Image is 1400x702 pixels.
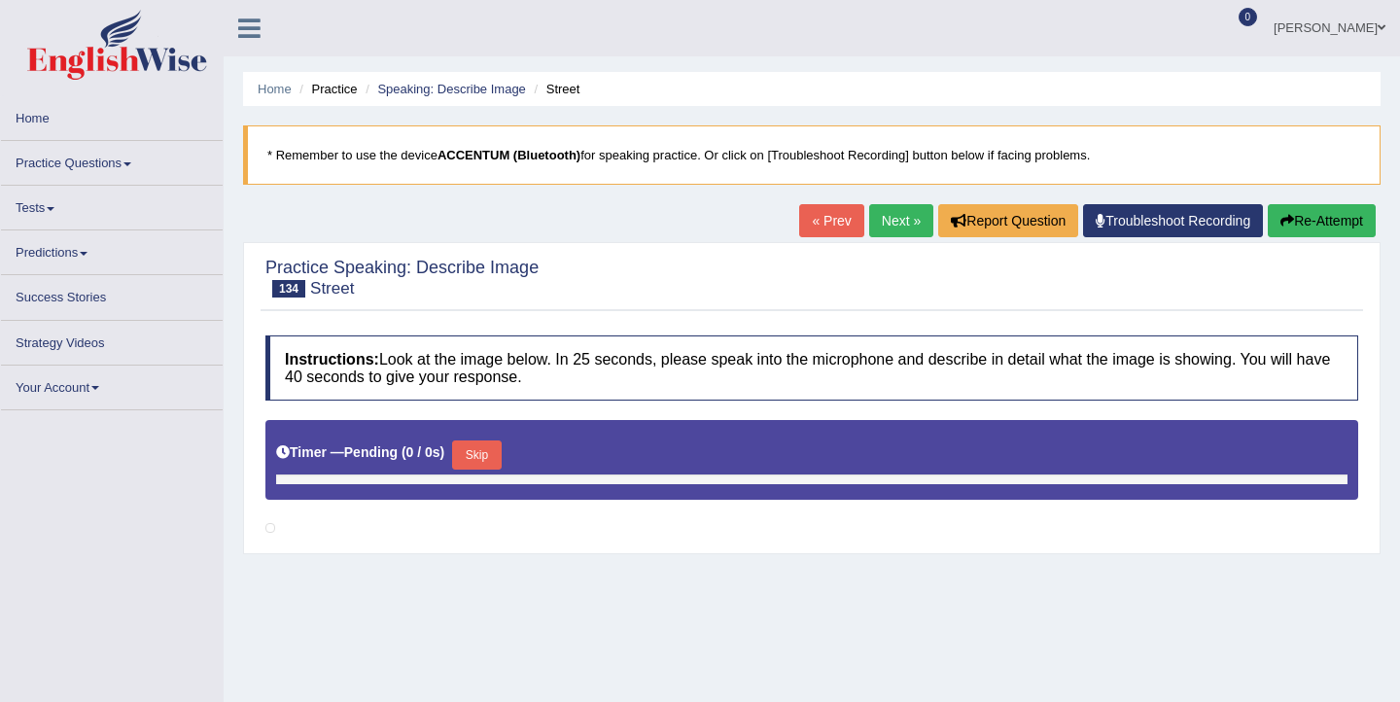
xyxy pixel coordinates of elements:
[437,148,580,162] b: ACCENTUM (Bluetooth)
[295,80,357,98] li: Practice
[799,204,863,237] a: « Prev
[1,186,223,224] a: Tests
[938,204,1078,237] button: Report Question
[1,141,223,179] a: Practice Questions
[272,280,305,298] span: 134
[1239,8,1258,26] span: 0
[402,444,406,460] b: (
[440,444,445,460] b: )
[406,444,440,460] b: 0 / 0s
[1083,204,1263,237] a: Troubleshoot Recording
[265,259,539,298] h2: Practice Speaking: Describe Image
[258,82,292,96] a: Home
[377,82,525,96] a: Speaking: Describe Image
[310,279,354,298] small: Street
[1,275,223,313] a: Success Stories
[1,321,223,359] a: Strategy Videos
[1,96,223,134] a: Home
[243,125,1381,185] blockquote: * Remember to use the device for speaking practice. Or click on [Troubleshoot Recording] button b...
[1,366,223,404] a: Your Account
[344,444,398,460] b: Pending
[265,335,1358,401] h4: Look at the image below. In 25 seconds, please speak into the microphone and describe in detail w...
[276,445,444,460] h5: Timer —
[869,204,933,237] a: Next »
[452,440,501,470] button: Skip
[1,230,223,268] a: Predictions
[285,351,379,368] b: Instructions:
[529,80,579,98] li: Street
[1268,204,1376,237] button: Re-Attempt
